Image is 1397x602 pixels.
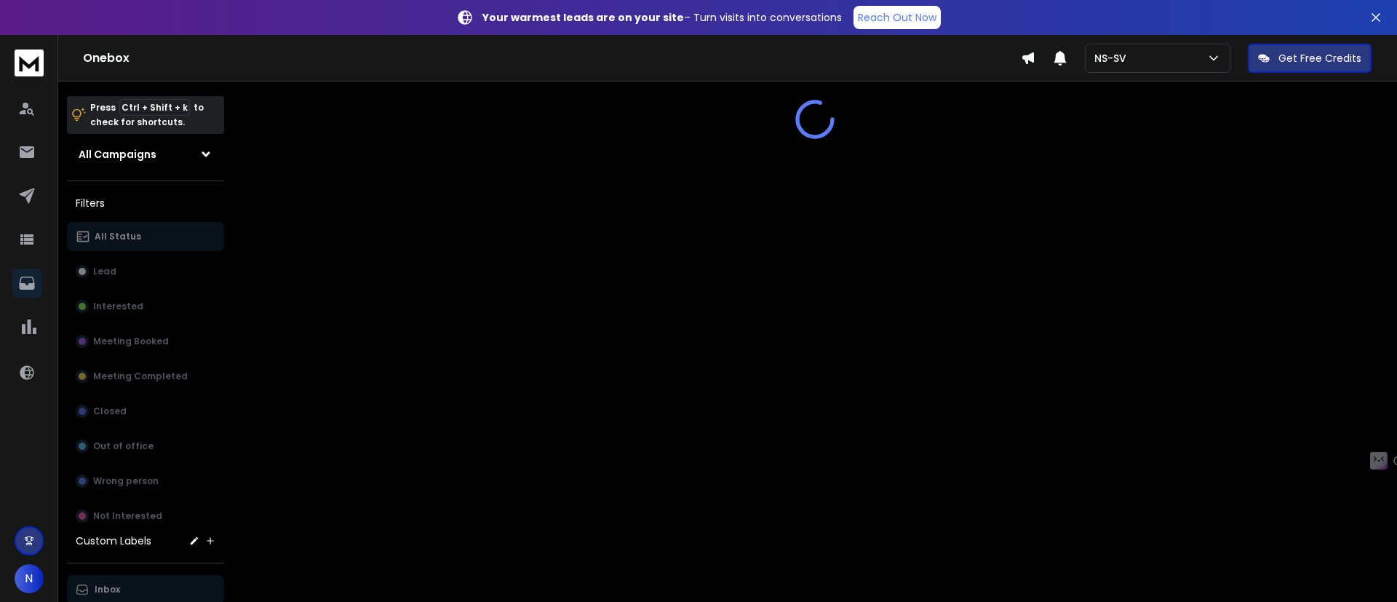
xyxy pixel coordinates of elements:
[15,564,44,593] button: N
[482,10,684,25] strong: Your warmest leads are on your site
[482,10,842,25] p: – Turn visits into conversations
[858,10,936,25] p: Reach Out Now
[119,99,190,116] span: Ctrl + Shift + k
[67,140,224,169] button: All Campaigns
[83,49,1021,67] h1: Onebox
[79,147,156,162] h1: All Campaigns
[67,193,224,213] h3: Filters
[1248,44,1372,73] button: Get Free Credits
[1278,51,1361,66] p: Get Free Credits
[15,49,44,76] img: logo
[1094,51,1132,66] p: NS-SV
[90,100,204,130] p: Press to check for shortcuts.
[853,6,941,29] a: Reach Out Now
[76,534,151,548] h3: Custom Labels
